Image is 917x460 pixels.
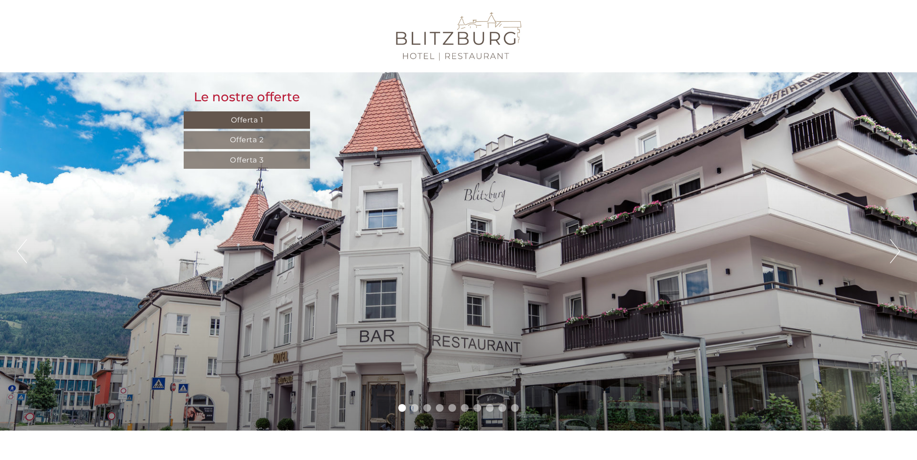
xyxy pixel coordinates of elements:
button: Previous [17,239,27,263]
span: Offerta 2 [230,135,264,144]
div: Le nostre offerte [184,88,310,106]
span: Offerta 3 [230,155,264,164]
span: Offerta 1 [231,115,263,124]
button: Next [890,239,900,263]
